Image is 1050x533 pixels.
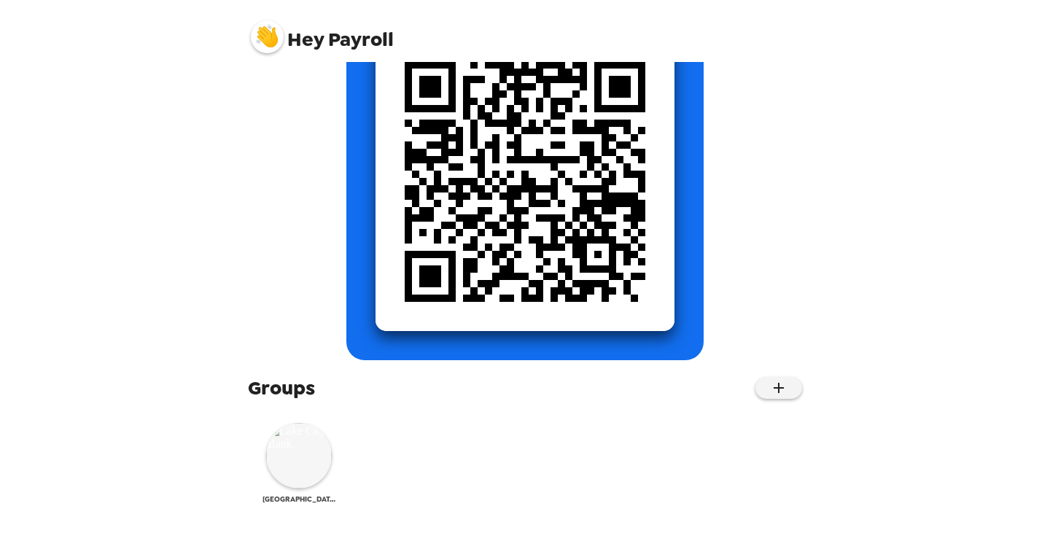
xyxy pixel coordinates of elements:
[251,20,284,53] img: profile pic
[266,423,332,489] img: Lake City Bank
[287,26,324,52] span: Hey
[251,13,394,50] span: Payroll
[262,494,335,504] span: [GEOGRAPHIC_DATA]
[376,32,674,331] img: qr code
[248,375,315,401] span: Groups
